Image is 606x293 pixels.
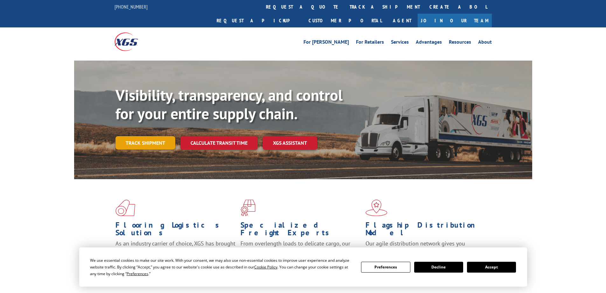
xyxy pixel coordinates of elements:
a: Advantages [416,40,442,47]
a: Customer Portal [304,14,387,27]
img: xgs-icon-flagship-distribution-model-red [366,200,387,216]
h1: Flagship Distribution Model [366,221,486,240]
a: Services [391,40,409,47]
a: For [PERSON_NAME] [303,40,349,47]
a: XGS ASSISTANT [263,136,317,150]
span: Our agile distribution network gives you nationwide inventory management on demand. [366,240,483,255]
h1: Flooring Logistics Solutions [115,221,236,240]
a: Request a pickup [212,14,304,27]
button: Decline [414,262,463,273]
a: For Retailers [356,40,384,47]
div: Cookie Consent Prompt [79,247,527,287]
a: Join Our Team [418,14,492,27]
h1: Specialized Freight Experts [240,221,361,240]
img: xgs-icon-focused-on-flooring-red [240,200,255,216]
span: Preferences [127,271,148,276]
div: We use essential cookies to make our site work. With your consent, we may also use non-essential ... [90,257,353,277]
a: Resources [449,40,471,47]
b: Visibility, transparency, and control for your entire supply chain. [115,85,343,123]
a: Calculate transit time [180,136,258,150]
span: Cookie Policy [254,264,277,270]
a: About [478,40,492,47]
button: Preferences [361,262,410,273]
p: From overlength loads to delicate cargo, our experienced staff knows the best way to move your fr... [240,240,361,268]
a: Track shipment [115,136,175,150]
a: Agent [387,14,418,27]
img: xgs-icon-total-supply-chain-intelligence-red [115,200,135,216]
span: As an industry carrier of choice, XGS has brought innovation and dedication to flooring logistics... [115,240,235,262]
a: [PHONE_NUMBER] [115,4,148,10]
button: Accept [467,262,516,273]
